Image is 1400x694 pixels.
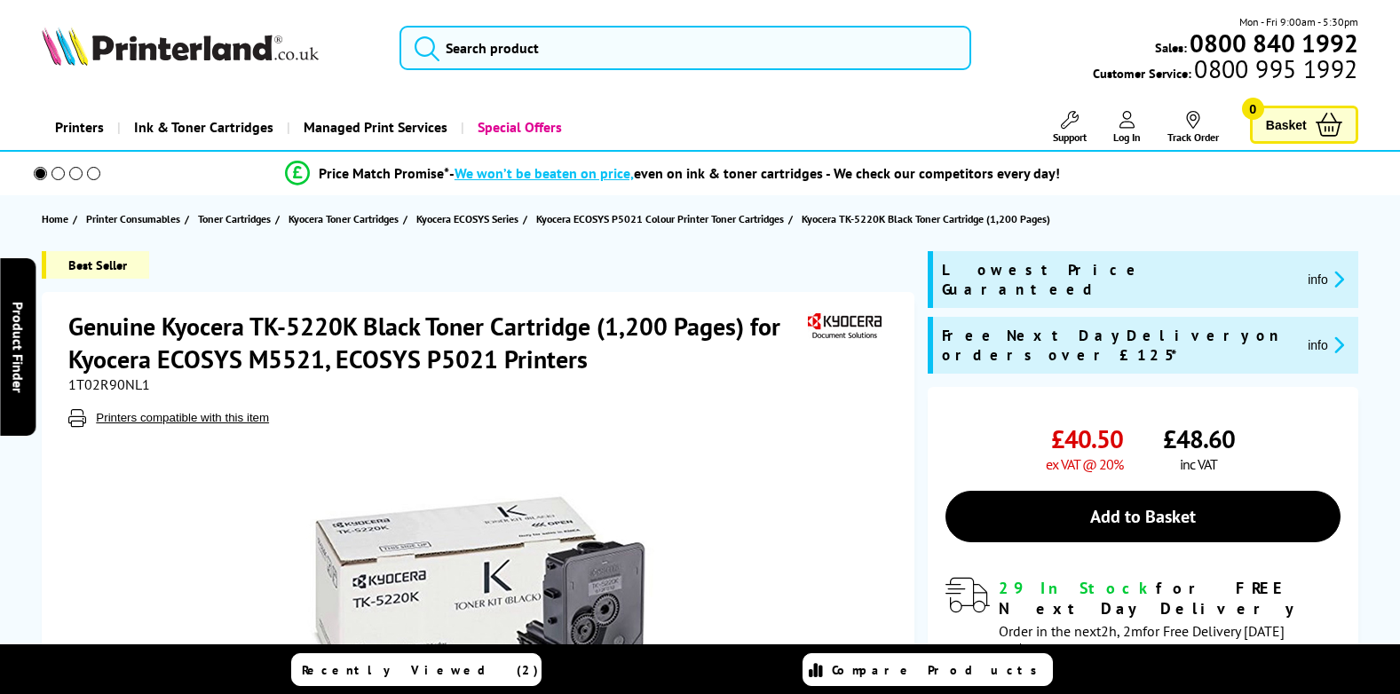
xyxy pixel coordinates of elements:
[9,302,27,393] span: Product Finder
[536,209,784,228] span: Kyocera ECOSYS P5021 Colour Printer Toner Cartridges
[1191,60,1357,77] span: 0800 995 1992
[449,164,1060,182] div: - even on ink & toner cartridges - We check our competitors every day!
[1250,106,1358,144] a: Basket 0
[302,662,539,678] span: Recently Viewed (2)
[42,27,377,69] a: Printerland Logo
[68,375,150,393] span: 1T02R90NL1
[1046,455,1123,473] span: ex VAT @ 20%
[802,209,1055,228] a: Kyocera TK-5220K Black Toner Cartridge (1,200 Pages)
[289,209,403,228] a: Kyocera Toner Cartridges
[942,326,1293,365] span: Free Next Day Delivery on orders over £125*
[91,410,274,425] button: Printers compatible with this item
[1242,98,1264,120] span: 0
[942,260,1293,299] span: Lowest Price Guaranteed
[198,209,275,228] a: Toner Cartridges
[416,209,523,228] a: Kyocera ECOSYS Series
[287,105,461,150] a: Managed Print Services
[1167,111,1219,144] a: Track Order
[803,310,885,343] img: Kyocera
[832,662,1047,678] span: Compare Products
[999,578,1340,619] div: for FREE Next Day Delivery
[86,209,185,228] a: Printer Consumables
[802,209,1050,228] span: Kyocera TK-5220K Black Toner Cartridge (1,200 Pages)
[1190,27,1358,59] b: 0800 840 1992
[134,105,273,150] span: Ink & Toner Cartridges
[1093,60,1357,82] span: Customer Service:
[1266,113,1307,137] span: Basket
[1113,130,1141,144] span: Log In
[1155,39,1187,56] span: Sales:
[42,27,319,66] img: Printerland Logo
[86,209,180,228] span: Printer Consumables
[1051,422,1123,455] span: £40.50
[289,209,399,228] span: Kyocera Toner Cartridges
[42,105,117,150] a: Printers
[291,653,542,686] a: Recently Viewed (2)
[1101,622,1143,640] span: 2h, 2m
[1113,111,1141,144] a: Log In
[1302,335,1349,355] button: promo-description
[1053,111,1087,144] a: Support
[9,158,1336,189] li: modal_Promise
[455,164,634,182] span: We won’t be beaten on price,
[1187,35,1358,51] a: 0800 840 1992
[399,26,971,70] input: Search product
[42,209,73,228] a: Home
[1163,422,1235,455] span: £48.60
[1180,455,1217,473] span: inc VAT
[999,578,1156,598] span: 29 In Stock
[1015,639,1025,655] sup: th
[416,209,518,228] span: Kyocera ECOSYS Series
[42,209,68,228] span: Home
[68,310,803,375] h1: Genuine Kyocera TK-5220K Black Toner Cartridge (1,200 Pages) for Kyocera ECOSYS M5521, ECOSYS P50...
[1239,13,1358,30] span: Mon - Fri 9:00am - 5:30pm
[945,491,1340,542] a: Add to Basket
[319,164,449,182] span: Price Match Promise*
[42,251,149,279] span: Best Seller
[1053,130,1087,144] span: Support
[536,209,788,228] a: Kyocera ECOSYS P5021 Colour Printer Toner Cartridges
[945,578,1340,659] div: modal_delivery
[1302,269,1349,289] button: promo-description
[461,105,575,150] a: Special Offers
[198,209,271,228] span: Toner Cartridges
[117,105,287,150] a: Ink & Toner Cartridges
[803,653,1053,686] a: Compare Products
[999,622,1285,660] span: Order in the next for Free Delivery [DATE] 15 October!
